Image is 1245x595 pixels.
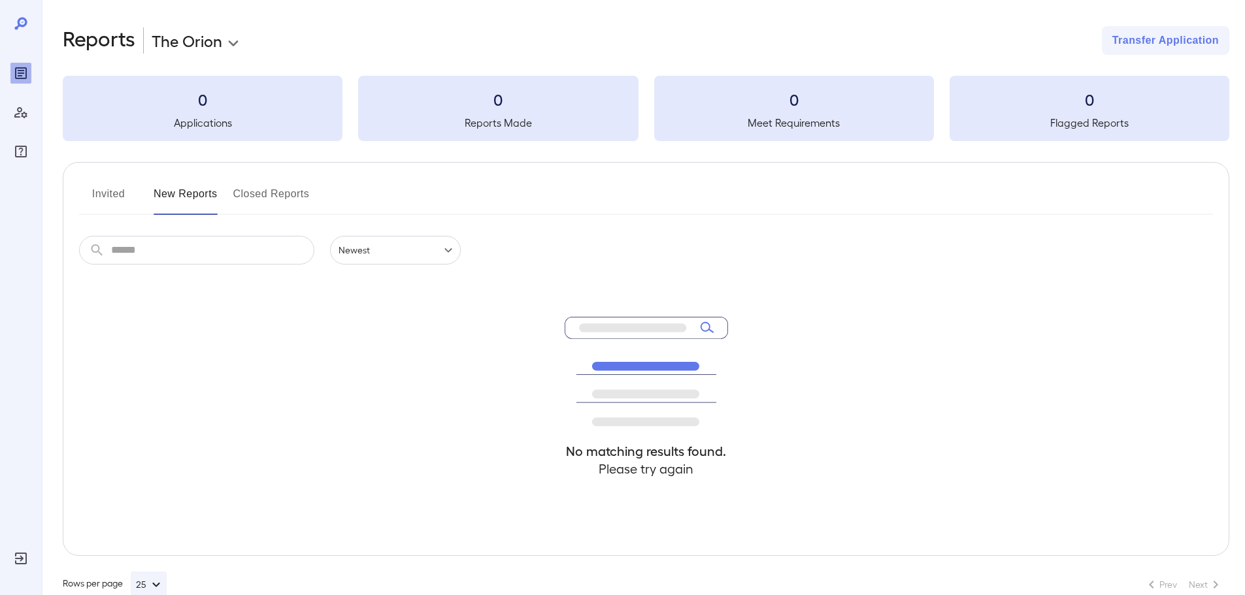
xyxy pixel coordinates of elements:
h5: Reports Made [358,115,638,131]
h2: Reports [63,26,135,55]
div: Log Out [10,548,31,569]
summary: 0Applications0Reports Made0Meet Requirements0Flagged Reports [63,76,1229,141]
h5: Flagged Reports [950,115,1229,131]
button: Invited [79,184,138,215]
p: The Orion [152,30,222,51]
h3: 0 [950,89,1229,110]
div: Manage Users [10,102,31,123]
h5: Meet Requirements [654,115,934,131]
div: Reports [10,63,31,84]
div: Newest [330,236,461,265]
nav: pagination navigation [1138,574,1229,595]
button: Transfer Application [1102,26,1229,55]
button: Closed Reports [233,184,310,215]
h3: 0 [654,89,934,110]
h4: Please try again [565,460,728,477]
h4: No matching results found. [565,442,728,460]
h3: 0 [63,89,342,110]
h5: Applications [63,115,342,131]
button: New Reports [154,184,218,215]
div: FAQ [10,141,31,162]
h3: 0 [358,89,638,110]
